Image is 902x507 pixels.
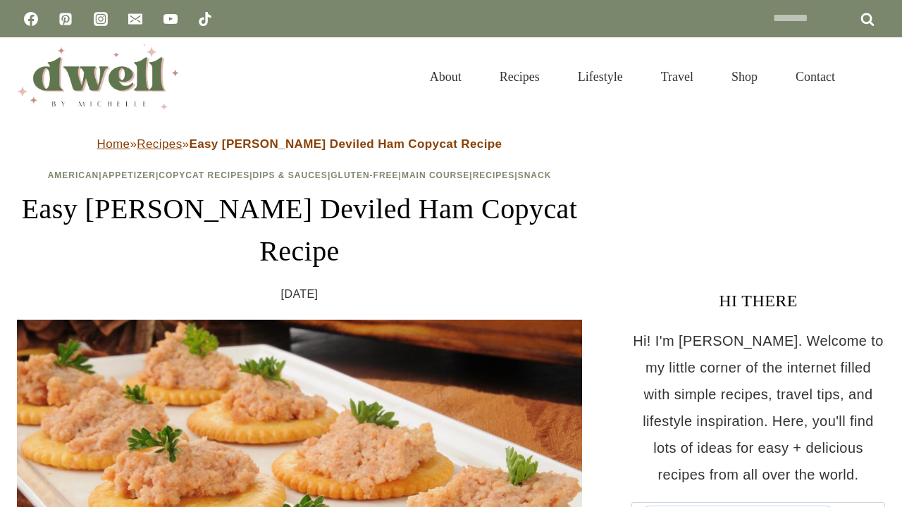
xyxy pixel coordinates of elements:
[411,52,854,101] nav: Primary Navigation
[48,170,552,180] span: | | | | | | |
[121,5,149,33] a: Email
[861,65,885,89] button: View Search Form
[51,5,80,33] a: Pinterest
[473,170,515,180] a: Recipes
[97,137,130,151] a: Home
[402,170,469,180] a: Main Course
[631,288,885,313] h3: HI THERE
[102,170,156,180] a: Appetizer
[481,52,559,101] a: Recipes
[411,52,481,101] a: About
[159,170,249,180] a: Copycat Recipes
[87,5,115,33] a: Instagram
[48,170,99,180] a: American
[559,52,642,101] a: Lifestyle
[330,170,398,180] a: Gluten-Free
[712,52,777,101] a: Shop
[17,5,45,33] a: Facebook
[137,137,182,151] a: Recipes
[777,52,854,101] a: Contact
[253,170,328,180] a: Dips & Sauces
[156,5,185,33] a: YouTube
[281,284,319,305] time: [DATE]
[191,5,219,33] a: TikTok
[17,188,582,273] h1: Easy [PERSON_NAME] Deviled Ham Copycat Recipe
[97,137,502,151] span: » »
[189,137,502,151] strong: Easy [PERSON_NAME] Deviled Ham Copycat Recipe
[17,44,179,109] img: DWELL by michelle
[642,52,712,101] a: Travel
[631,327,885,488] p: Hi! I'm [PERSON_NAME]. Welcome to my little corner of the internet filled with simple recipes, tr...
[518,170,552,180] a: Snack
